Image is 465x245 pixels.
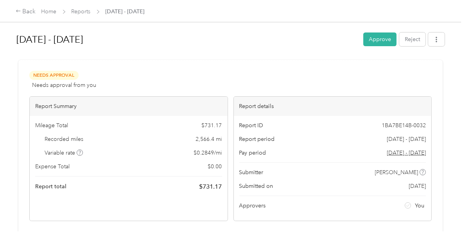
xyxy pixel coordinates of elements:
[35,121,68,130] span: Mileage Total
[239,121,264,130] span: Report ID
[32,81,96,89] span: Needs approval from you
[194,149,222,157] span: $ 0.2849 / mi
[35,182,66,191] span: Report total
[239,135,275,143] span: Report period
[409,182,426,190] span: [DATE]
[234,97,432,116] div: Report details
[72,8,91,15] a: Reports
[387,149,426,157] span: Go to pay period
[375,168,418,177] span: [PERSON_NAME]
[106,7,145,16] span: [DATE] - [DATE]
[29,71,79,80] span: Needs Approval
[199,182,222,191] span: $ 731.17
[382,121,426,130] span: 1BA7BE14B-0032
[239,202,266,210] span: Approvers
[45,149,83,157] span: Variable rate
[45,135,84,143] span: Recorded miles
[196,135,222,143] span: 2,566.4 mi
[16,7,36,16] div: Back
[208,162,222,171] span: $ 0.00
[415,202,425,210] span: You
[202,121,222,130] span: $ 731.17
[399,32,426,46] button: Reject
[239,168,264,177] span: Submitter
[363,32,397,46] button: Approve
[16,30,358,49] h1: Aug 1 - 31, 2025
[421,201,465,245] iframe: Everlance-gr Chat Button Frame
[30,97,228,116] div: Report Summary
[239,149,266,157] span: Pay period
[41,8,57,15] a: Home
[387,135,426,143] span: [DATE] - [DATE]
[239,182,273,190] span: Submitted on
[35,162,70,171] span: Expense Total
